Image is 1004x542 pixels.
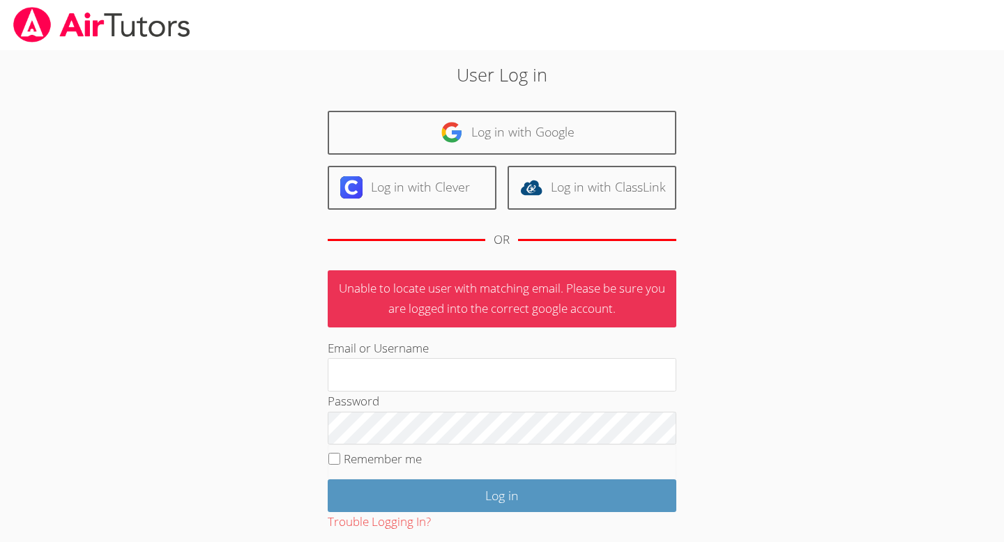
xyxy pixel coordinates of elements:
[328,393,379,409] label: Password
[328,512,431,532] button: Trouble Logging In?
[328,340,429,356] label: Email or Username
[328,479,676,512] input: Log in
[520,176,542,199] img: classlink-logo-d6bb404cc1216ec64c9a2012d9dc4662098be43eaf13dc465df04b49fa7ab582.svg
[328,270,676,327] p: Unable to locate user with matching email. Please be sure you are logged into the correct google ...
[441,121,463,144] img: google-logo-50288ca7cdecda66e5e0955fdab243c47b7ad437acaf1139b6f446037453330a.svg
[231,61,773,88] h2: User Log in
[328,111,676,155] a: Log in with Google
[494,230,510,250] div: OR
[340,176,363,199] img: clever-logo-6eab21bc6e7a338710f1a6ff85c0baf02591cd810cc4098c63d3a4b26e2feb20.svg
[12,7,192,42] img: airtutors_banner-c4298cdbf04f3fff15de1276eac7730deb9818008684d7c2e4769d2f7ddbe033.png
[344,451,422,467] label: Remember me
[508,166,676,210] a: Log in with ClassLink
[328,166,496,210] a: Log in with Clever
